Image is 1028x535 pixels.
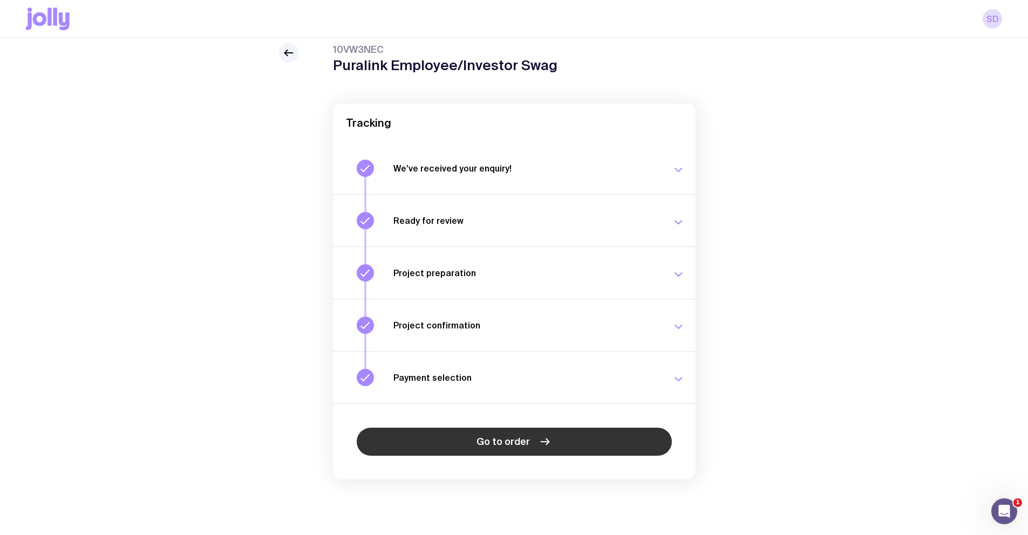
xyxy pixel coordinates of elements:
button: We’ve received your enquiry! [333,142,696,194]
h3: Payment selection [393,372,659,383]
a: SD [983,9,1002,29]
h3: We’ve received your enquiry! [393,163,659,174]
span: Go to order [476,435,530,448]
button: Project preparation [333,246,696,299]
button: Payment selection [333,351,696,403]
h1: Puralink Employee/Investor Swag [333,57,557,73]
h3: Project confirmation [393,320,659,331]
iframe: Intercom live chat [991,498,1017,524]
h2: Tracking [346,116,683,129]
span: 1 [1013,498,1022,507]
button: Ready for review [333,194,696,246]
h3: Project preparation [393,267,659,278]
span: 10VW3NEC [333,43,557,56]
button: Project confirmation [333,299,696,351]
h3: Ready for review [393,215,659,226]
a: Go to order [357,428,672,456]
